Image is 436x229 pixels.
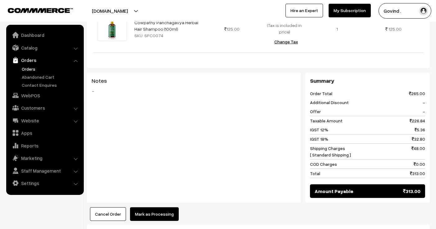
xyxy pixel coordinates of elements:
[285,4,323,17] a: Hire an Expert
[8,55,82,66] a: Orders
[310,161,337,167] span: COD Charges
[310,108,321,115] span: Offer
[97,17,127,41] img: cowpathy-shampoo-100ml.jpg
[8,140,82,151] a: Reports
[8,165,82,176] a: Staff Management
[8,8,73,13] img: COMMMERCE
[419,6,428,15] img: user
[410,117,425,124] span: 226.84
[8,90,82,101] a: WebPOS
[423,108,425,115] span: -
[20,66,82,72] a: Orders
[310,90,332,97] span: Order Total
[8,29,82,41] a: Dashboard
[336,26,338,32] span: 1
[310,136,328,142] span: IGST 18%
[310,99,349,106] span: Additional Discount
[409,90,425,97] span: 265.00
[134,32,202,39] div: SKU: SFC0074
[20,82,82,88] a: Contact Enquires
[269,35,303,49] button: Change Tax
[315,187,353,195] span: Amount Payable
[379,3,431,19] button: Govind .
[403,187,420,195] span: 313.00
[8,6,62,14] a: COMMMERCE
[8,102,82,113] a: Customers
[414,161,425,167] span: 0.00
[70,3,150,19] button: [DOMAIN_NAME]
[310,170,320,177] span: Total
[8,115,82,126] a: Website
[20,74,82,80] a: Abandoned Cart
[8,178,82,189] a: Settings
[423,99,425,106] span: -
[8,42,82,53] a: Catalog
[90,207,126,221] button: Cancel Order
[411,145,425,158] span: 48.00
[8,152,82,164] a: Marketing
[134,20,198,32] a: Cowpathy Panchagavya Herbal Hair Shampoo (100ml)
[310,77,425,84] h3: Summary
[389,26,402,32] span: 125.00
[410,170,425,177] span: 313.00
[8,127,82,139] a: Apps
[310,145,351,158] span: Shipping Charges [ Standard Shipping ]
[310,117,343,124] span: Taxable Amount
[329,4,371,17] a: My Subscription
[92,77,296,84] h3: Notes
[92,87,296,95] blockquote: -
[412,136,425,142] span: 32.80
[310,126,328,133] span: IGST 12%
[224,26,240,32] span: 125.00
[130,207,179,221] button: Mark as Processing
[415,126,425,133] span: 5.36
